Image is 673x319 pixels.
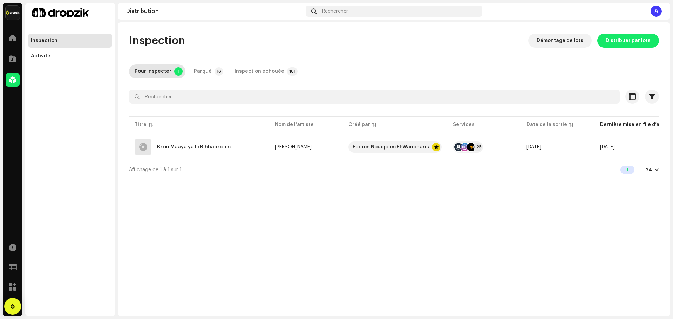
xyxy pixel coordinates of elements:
[473,143,482,151] div: +25
[194,64,212,78] div: Parqué
[129,167,182,172] span: Affichage de 1 à 1 sur 1
[275,145,337,150] span: Cheikh El Wahdani
[31,53,50,59] div: Activité
[353,141,429,153] div: Edition Noudjoum El-Wancharis
[215,67,223,76] p-badge: 16
[651,6,662,17] div: A
[129,34,185,48] span: Inspection
[135,64,171,78] div: Pour inspecter
[157,145,231,150] div: Bkou Maaya ya Li B'hbabkoum
[600,145,615,150] span: 8 oct. 2025
[31,38,57,43] div: Inspection
[135,121,147,128] div: Titre
[646,167,652,173] div: 24
[537,34,583,48] span: Démontage de lots
[6,6,20,20] img: 6b198820-6d9f-4d8e-bd7e-78ab9e57ca24
[28,49,112,63] re-m-nav-item: Activité
[287,67,298,76] p-badge: 161
[597,34,659,48] button: Distribuer par lots
[606,34,651,48] span: Distribuer par lots
[620,166,634,174] div: 1
[528,34,592,48] button: Démontage de lots
[275,145,312,150] div: [PERSON_NAME]
[348,121,370,128] div: Créé par
[322,8,348,14] span: Rechercher
[526,121,567,128] div: Date de la sortie
[129,90,620,104] input: Rechercher
[174,67,183,76] p-badge: 1
[526,145,541,150] span: 8 oct. 2025
[126,8,303,14] div: Distribution
[234,64,284,78] div: Inspection échouée
[4,298,21,315] div: Open Intercom Messenger
[348,141,442,153] span: Edition Noudjoum El-Wancharis
[28,34,112,48] re-m-nav-item: Inspection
